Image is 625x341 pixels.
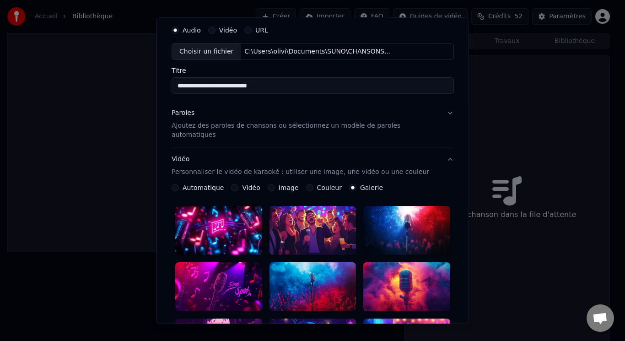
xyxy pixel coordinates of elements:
[219,27,237,33] label: Vidéo
[172,67,454,74] label: Titre
[172,168,429,177] p: Personnaliser le vidéo de karaoké : utiliser une image, une vidéo ou une couleur
[278,184,298,191] label: Image
[172,43,241,60] div: Choisir un fichier
[172,155,429,177] div: Vidéo
[183,184,224,191] label: Automatique
[172,108,194,118] div: Paroles
[172,101,454,147] button: ParolesAjoutez des paroles de chansons ou sélectionnez un modèle de paroles automatiques
[317,184,341,191] label: Couleur
[172,121,439,140] p: Ajoutez des paroles de chansons ou sélectionnez un modèle de paroles automatiques
[241,47,396,56] div: C:\Users\olivi\Documents\SUNO\CHANSONS REMASTERISÉES par BandLab\Le G v1 remastered par BandLab.wav
[360,184,383,191] label: Galerie
[242,184,260,191] label: Vidéo
[183,27,201,33] label: Audio
[172,147,454,184] button: VidéoPersonnaliser le vidéo de karaoké : utiliser une image, une vidéo ou une couleur
[255,27,268,33] label: URL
